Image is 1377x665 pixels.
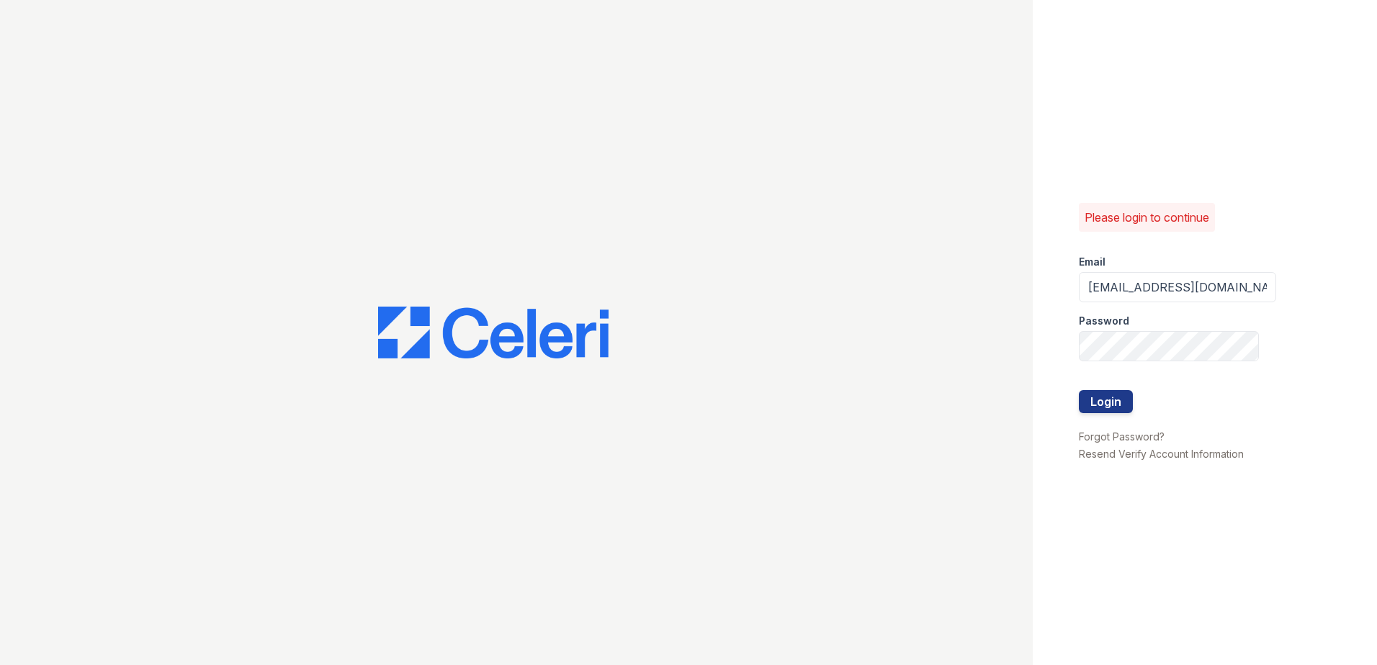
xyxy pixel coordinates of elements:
p: Please login to continue [1085,209,1209,226]
a: Forgot Password? [1079,430,1165,443]
a: Resend Verify Account Information [1079,448,1244,460]
button: Login [1079,390,1133,413]
label: Email [1079,255,1105,269]
label: Password [1079,314,1129,328]
img: CE_Logo_Blue-a8612792a0a2168367f1c8372b55b34899dd931a85d93a1a3d3e32e68fde9ad4.png [378,307,609,358]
